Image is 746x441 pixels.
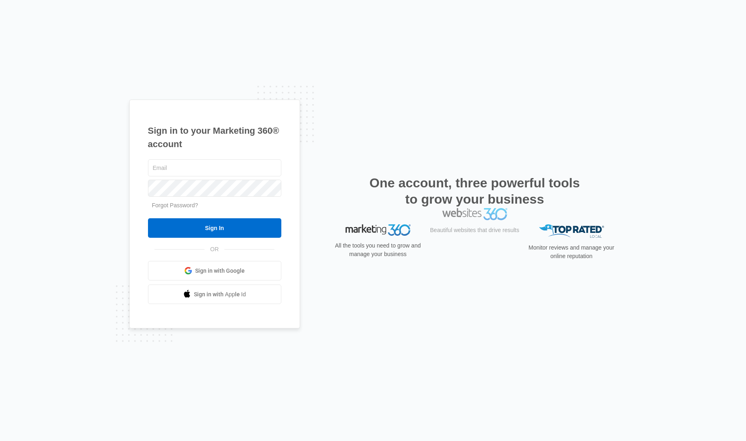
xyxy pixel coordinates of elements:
[539,224,604,238] img: Top Rated Local
[148,261,281,280] a: Sign in with Google
[333,241,424,259] p: All the tools you need to grow and manage your business
[346,224,411,236] img: Marketing 360
[526,243,617,261] p: Monitor reviews and manage your online reputation
[148,218,281,238] input: Sign In
[204,245,224,254] span: OR
[429,242,520,251] p: Beautiful websites that drive results
[148,285,281,304] a: Sign in with Apple Id
[148,124,281,151] h1: Sign in to your Marketing 360® account
[194,290,246,299] span: Sign in with Apple Id
[148,159,281,176] input: Email
[442,224,507,236] img: Websites 360
[195,267,245,275] span: Sign in with Google
[367,175,583,207] h2: One account, three powerful tools to grow your business
[152,202,198,209] a: Forgot Password?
